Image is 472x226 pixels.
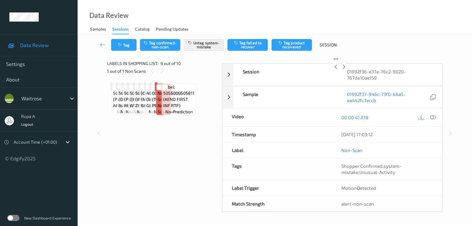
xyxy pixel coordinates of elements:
div: Data Review [89,12,128,19]
div: [DATE] 17:03:12 [341,131,433,137]
span: Label: 5024115330055 (PURDEYS&#39;S APP&amp;GRP) [113,84,148,109]
span: Shopper Confirmed [341,163,383,169]
span: no-prediction [137,109,164,115]
a: Samples [90,25,112,34]
span: Unusual-Activity [359,169,395,175]
div: Timestamp [223,127,332,142]
div: 1 out of 1 Non Scans [107,67,218,75]
a: 00:00:41.278 [341,114,368,120]
button: Untag system-mistake [184,39,224,51]
button: Tag failed to recover [227,39,268,51]
div: Samples [90,26,106,34]
div: 01992f36-e37e-76c2-9020-767de10ae159 [338,64,442,85]
span: Label: [CREDIT_CARD_NUMBER] (MED ZIPLOCK FOOD BAG) [141,84,191,109]
div: Video [223,109,332,126]
span: Label: 0070177233556 (TWINI PEPPERM TEA) [152,84,183,109]
span: Session: [320,42,338,48]
span: Labels in shopping list: [107,60,158,67]
div: Label [223,142,332,158]
button: Tag [111,39,137,51]
div: Sample01992f37-946c-73f0-b6a5-ea442fc7eccb [222,86,442,108]
div: Session01992f36-e37e-76c2-9020-767de10ae159 [222,63,442,86]
span: Label: 5011417593042 (DETTOL LIME &amp; MINT) [119,84,149,109]
div: Sample [233,86,338,108]
a: Sessions [112,25,135,34]
span: no-prediction [120,109,148,115]
span: non-scan [158,102,169,115]
span: Label: 5000169639016 (WR 25 SMALL ZIP LOCK) [135,84,166,109]
span: system-mistake [341,163,402,175]
div: Session [233,64,338,85]
div: MotionDetected [332,180,442,196]
div: Tags [223,158,332,180]
div: alert-non-scan [341,201,433,207]
span: 9 out of 10 [160,60,181,67]
span: no-prediction [154,109,181,115]
div: Match Strength [223,196,332,211]
button: Tag confirmed-non-scan [140,39,180,51]
span: Label: 5000169105085 ([PERSON_NAME] WTR SPKLNG) [130,84,164,109]
span: no-prediction [149,109,176,115]
div: Pending Updates [156,26,188,34]
div: Catalog [135,26,150,34]
div: Label Trigger [223,180,332,196]
span: Label: 4023103251380 (MARIGOLD GLOVES) [146,84,178,109]
span: no-prediction [126,109,153,115]
span: Label: 5056000505811 (KEND FIRST INF RTF) [163,84,195,109]
span: no-prediction [165,109,193,115]
a: Catalog [135,25,156,34]
a: Pending Updates [156,25,195,34]
a: 01992f37-946c-73f0-b6a5-ea442fc7eccb [347,91,429,103]
div: Sessions [112,26,129,34]
span: Label: Non-Scan [158,84,169,102]
span: Label: 5010102243132 (PURDEYS REJUV GRAPE) [124,84,155,109]
span: , , [341,163,402,175]
button: Tag product recovered [272,39,312,51]
a: Non-Scan [341,147,362,153]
